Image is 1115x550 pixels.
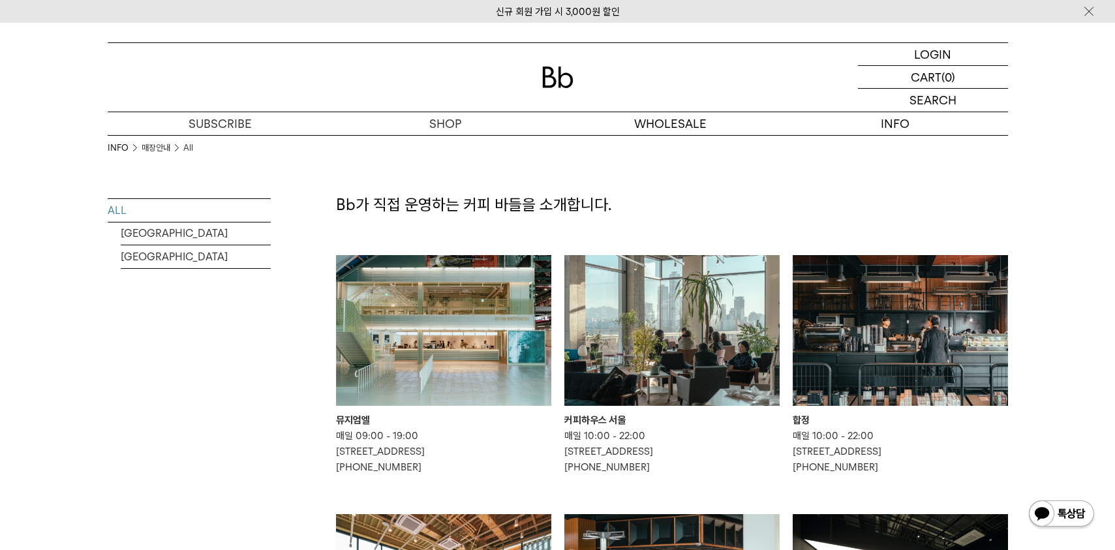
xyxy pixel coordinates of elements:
[336,428,551,475] p: 매일 09:00 - 19:00 [STREET_ADDRESS] [PHONE_NUMBER]
[108,142,142,155] li: INFO
[558,112,783,135] p: WHOLESALE
[941,66,955,88] p: (0)
[1028,499,1095,530] img: 카카오톡 채널 1:1 채팅 버튼
[336,194,1008,216] p: Bb가 직접 운영하는 커피 바들을 소개합니다.
[336,412,551,428] div: 뮤지엄엘
[564,255,780,406] img: 커피하우스 서울
[909,89,956,112] p: SEARCH
[183,142,193,155] a: All
[108,112,333,135] a: SUBSCRIBE
[564,412,780,428] div: 커피하우스 서울
[858,66,1008,89] a: CART (0)
[564,428,780,475] p: 매일 10:00 - 22:00 [STREET_ADDRESS] [PHONE_NUMBER]
[793,255,1008,475] a: 합정 합정 매일 10:00 - 22:00[STREET_ADDRESS][PHONE_NUMBER]
[564,255,780,475] a: 커피하우스 서울 커피하우스 서울 매일 10:00 - 22:00[STREET_ADDRESS][PHONE_NUMBER]
[783,112,1008,135] p: INFO
[793,255,1008,406] img: 합정
[858,43,1008,66] a: LOGIN
[793,412,1008,428] div: 합정
[911,66,941,88] p: CART
[336,255,551,406] img: 뮤지엄엘
[333,112,558,135] a: SHOP
[121,245,271,268] a: [GEOGRAPHIC_DATA]
[542,67,573,88] img: 로고
[914,43,951,65] p: LOGIN
[336,255,551,475] a: 뮤지엄엘 뮤지엄엘 매일 09:00 - 19:00[STREET_ADDRESS][PHONE_NUMBER]
[142,142,170,155] a: 매장안내
[108,199,271,222] a: ALL
[121,222,271,245] a: [GEOGRAPHIC_DATA]
[496,6,620,18] a: 신규 회원 가입 시 3,000원 할인
[793,428,1008,475] p: 매일 10:00 - 22:00 [STREET_ADDRESS] [PHONE_NUMBER]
